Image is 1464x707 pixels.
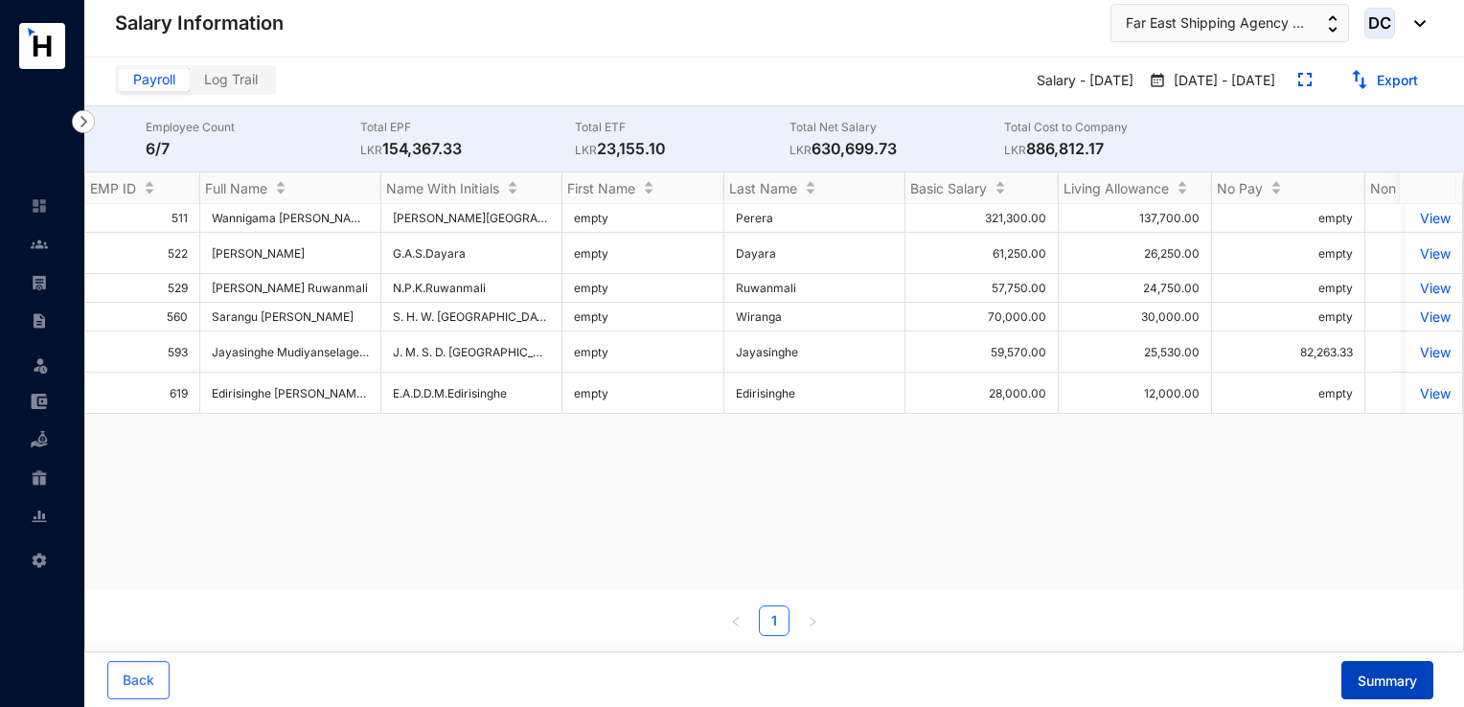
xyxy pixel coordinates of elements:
[562,331,724,373] td: empty
[1341,661,1433,699] button: Summary
[562,373,724,414] td: empty
[15,225,61,263] li: Contacts
[562,303,724,331] td: empty
[1405,20,1426,27] img: dropdown-black.8e83cc76930a90b1a4fdb6d089b7bf3a.svg
[1328,15,1338,33] img: up-down-arrow.74152d26bf9780fbf563ca9c90304185.svg
[724,204,905,233] td: Perera
[1417,308,1451,325] a: View
[724,233,905,274] td: Dayara
[1417,280,1451,296] a: View
[1212,303,1365,331] td: empty
[1059,274,1212,303] td: 24,750.00
[146,137,360,160] p: 6/7
[381,303,562,331] td: S. H. W. [GEOGRAPHIC_DATA]
[1166,71,1275,92] p: [DATE] - [DATE]
[31,552,48,569] img: settings-unselected.1febfda315e6e19643a1.svg
[729,180,797,196] span: Last Name
[1004,137,1219,160] p: 886,812.17
[85,204,200,233] td: 511
[1417,385,1451,401] p: View
[1335,65,1433,96] button: Export
[562,172,724,204] th: First Name
[85,373,200,414] td: 619
[31,431,48,448] img: loan-unselected.d74d20a04637f2d15ab5.svg
[393,386,507,400] span: E.A.D.D.M.Edirisinghe
[381,233,562,274] td: G.A.S.Dayara
[1377,72,1418,88] a: Export
[381,172,562,204] th: Name With Initials
[204,71,258,87] span: Log Trail
[724,274,905,303] td: Ruwanmali
[360,118,575,137] p: Total EPF
[1417,210,1451,226] p: View
[1059,303,1212,331] td: 30,000.00
[905,303,1059,331] td: 70,000.00
[724,331,905,373] td: Jayasinghe
[31,508,48,525] img: report-unselected.e6a6b4230fc7da01f883.svg
[212,211,468,225] span: Wannigama [PERSON_NAME] [PERSON_NAME]
[1212,204,1365,233] td: empty
[1417,245,1451,262] a: View
[381,274,562,303] td: N.P.K.Ruwanmali
[575,141,597,160] p: LKR
[1212,233,1365,274] td: empty
[386,180,499,196] span: Name With Initials
[562,233,724,274] td: empty
[31,469,48,487] img: gratuity-unselected.a8c340787eea3cf492d7.svg
[1212,172,1365,204] th: No Pay
[85,172,200,204] th: EMP ID
[759,605,789,636] li: 1
[31,274,48,291] img: payroll-unselected.b590312f920e76f0c668.svg
[1368,15,1391,32] span: DC
[85,331,200,373] td: 593
[393,345,566,359] span: J. M. S. D. [GEOGRAPHIC_DATA]
[31,197,48,215] img: home-unselected.a29eae3204392db15eaf.svg
[724,373,905,414] td: Edirisinghe
[905,373,1059,414] td: 28,000.00
[905,172,1059,204] th: Basic Salary
[31,312,48,330] img: contract-unselected.99e2b2107c0a7dd48938.svg
[1059,233,1212,274] td: 26,250.00
[1350,70,1369,89] img: export.331d0dd4d426c9acf19646af862b8729.svg
[15,382,61,421] li: Expenses
[31,393,48,410] img: expense-unselected.2edcf0507c847f3e9e96.svg
[115,10,284,36] p: Salary Information
[905,331,1059,373] td: 59,570.00
[360,137,575,160] p: 154,367.33
[1059,331,1212,373] td: 25,530.00
[1021,65,1141,98] p: Salary - [DATE]
[90,180,136,196] span: EMP ID
[1217,180,1263,196] span: No Pay
[85,274,200,303] td: 529
[575,137,789,160] p: 23,155.10
[146,118,360,137] p: Employee Count
[562,204,724,233] td: empty
[760,606,789,635] a: 1
[212,281,368,295] span: [PERSON_NAME] Ruwanmali
[1059,172,1212,204] th: Living Allowance
[200,172,381,204] th: Full Name
[1059,204,1212,233] td: 137,700.00
[730,616,742,627] span: left
[15,187,61,225] li: Home
[133,71,175,87] span: Payroll
[31,236,48,253] img: people-unselected.118708e94b43a90eceab.svg
[205,180,267,196] span: Full Name
[1004,118,1219,137] p: Total Cost to Company
[15,459,61,497] li: Gratuity
[1212,331,1365,373] td: 82,263.33
[789,137,1004,160] p: 630,699.73
[72,110,95,133] img: nav-icon-right.af6afadce00d159da59955279c43614e.svg
[910,180,987,196] span: Basic Salary
[1126,12,1304,34] span: Far East Shipping Agency ...
[789,141,812,160] p: LKR
[724,172,905,204] th: Last Name
[1004,141,1026,160] p: LKR
[31,355,50,375] img: leave-unselected.2934df6273408c3f84d9.svg
[905,204,1059,233] td: 321,300.00
[721,605,751,636] li: Previous Page
[1110,4,1349,42] button: Far East Shipping Agency ...
[212,309,354,324] span: Sarangu [PERSON_NAME]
